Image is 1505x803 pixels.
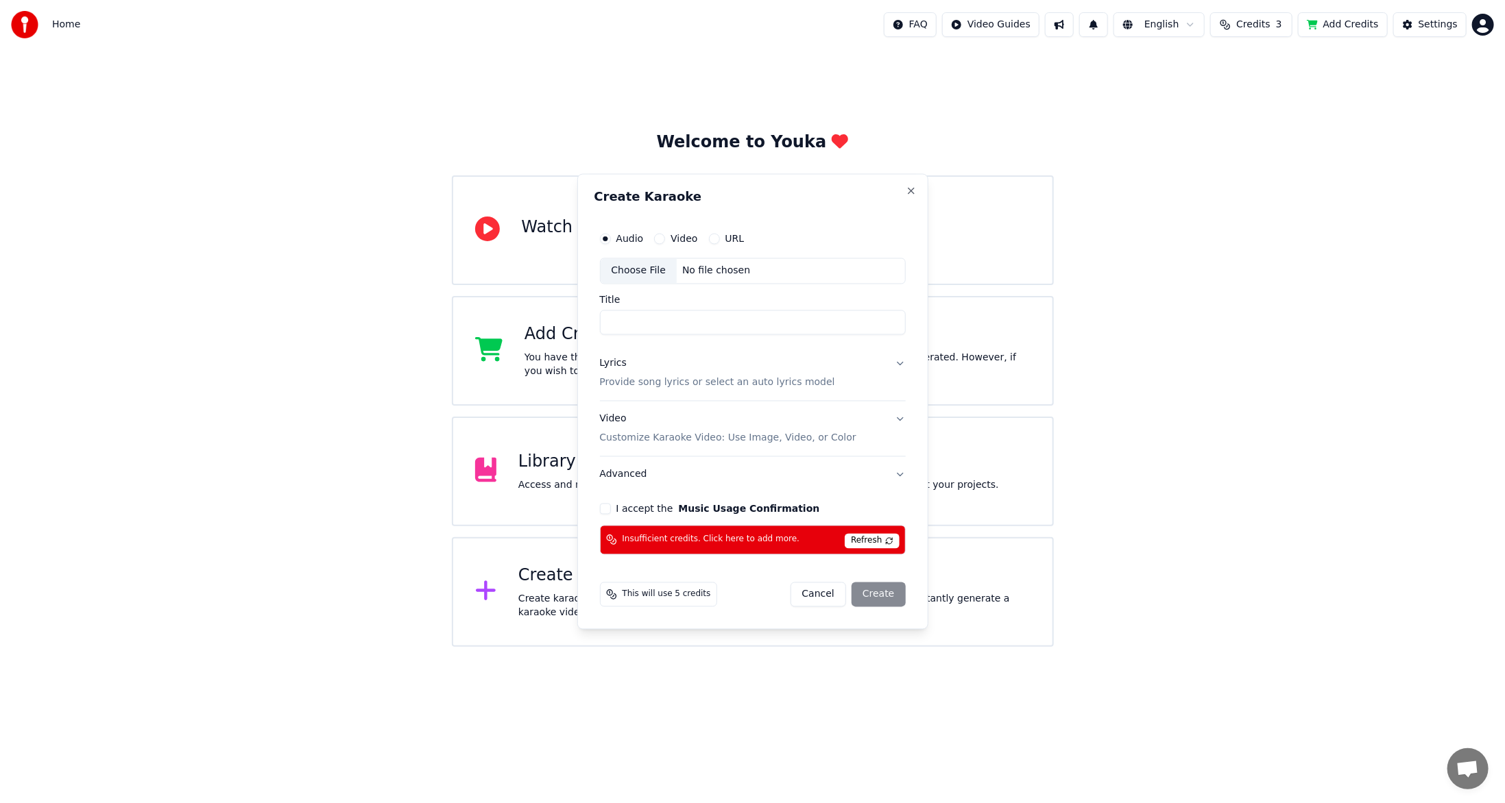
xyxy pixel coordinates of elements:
[678,504,819,513] button: I accept the
[600,357,627,371] div: Lyrics
[594,191,911,203] h2: Create Karaoke
[616,504,820,513] label: I accept the
[600,346,906,401] button: LyricsProvide song lyrics or select an auto lyrics model
[600,401,906,456] button: VideoCustomize Karaoke Video: Use Image, Video, or Color
[600,295,906,305] label: Title
[725,234,745,244] label: URL
[600,456,906,492] button: Advanced
[600,431,856,445] p: Customize Karaoke Video: Use Image, Video, or Color
[601,259,677,284] div: Choose File
[791,582,846,606] button: Cancel
[616,234,644,244] label: Audio
[600,412,856,445] div: Video
[623,589,711,600] span: This will use 5 credits
[845,533,899,548] span: Refresh
[623,534,800,545] span: Insufficient credits. Click here to add more.
[677,264,756,278] div: No file chosen
[671,234,697,244] label: Video
[600,376,835,390] p: Provide song lyrics or select an auto lyrics model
